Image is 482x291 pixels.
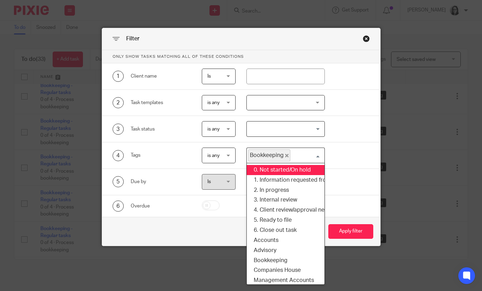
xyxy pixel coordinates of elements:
input: Search for option [291,149,321,162]
div: Due by [131,178,191,185]
div: Tags [131,152,191,159]
input: Search for option [247,123,321,135]
div: Task templates [131,99,191,106]
div: 2 [113,97,124,108]
span: is any [207,127,220,132]
li: 2. In progress [247,185,324,195]
button: Deselect Bookkeeping [285,154,289,157]
li: Management Accounts [247,275,324,285]
li: 0. Not started/On hold [247,165,324,175]
li: 4. Client review/approval needed [247,205,324,215]
div: 6 [113,200,124,212]
button: Apply filter [328,224,373,239]
div: Task status [131,126,191,133]
div: 4 [113,150,124,161]
li: Advisory [247,245,324,255]
div: Search for option [246,148,325,163]
div: 3 [113,124,124,135]
div: Client name [131,73,191,80]
span: is any [207,100,220,105]
span: is any [207,153,220,158]
li: 3. Internal review [247,195,324,205]
div: 5 [113,176,124,187]
div: 1 [113,71,124,82]
span: Is [207,179,211,184]
li: 6. Close out task [247,225,324,235]
span: Is [207,74,211,79]
span: Filter [126,36,139,41]
div: Search for option [246,121,325,137]
li: Companies House [247,265,324,275]
li: Bookkeeping [247,255,324,266]
div: Close this dialog window [363,35,370,42]
div: Overdue [131,203,191,210]
li: 5. Ready to file [247,215,324,225]
li: 1. Information requested from client [247,175,324,185]
p: Only show tasks matching all of these conditions [102,50,380,63]
li: Accounts [247,235,324,245]
span: Bookkeeping [248,149,290,162]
